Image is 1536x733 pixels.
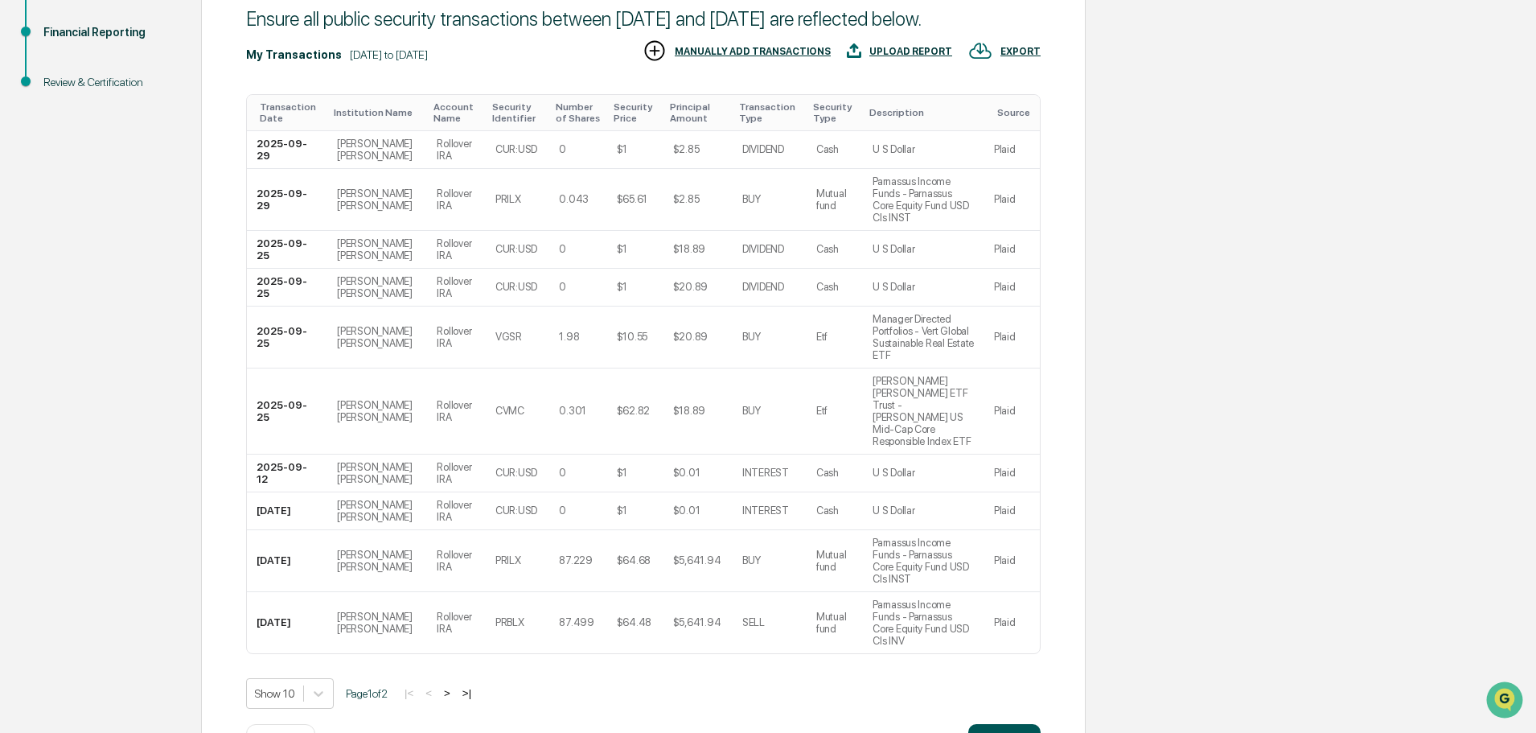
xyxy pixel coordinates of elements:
[246,48,342,61] div: My Transactions
[246,7,1041,31] div: Ensure all public security transactions between [DATE] and [DATE] are reflected below.
[113,272,195,285] a: Powered byPylon
[673,243,705,255] div: $18.89
[816,405,828,417] div: Etf
[350,48,428,61] div: [DATE] to [DATE]
[16,235,29,248] div: 🔎
[816,143,839,155] div: Cash
[495,504,537,517] div: CUR:USD
[133,203,199,219] span: Attestations
[742,281,784,293] div: DIVIDEND
[559,281,566,293] div: 0
[673,331,708,343] div: $20.89
[247,592,327,653] td: [DATE]
[247,492,327,530] td: [DATE]
[337,237,417,261] div: [PERSON_NAME] [PERSON_NAME]
[495,467,537,479] div: CUR:USD
[617,243,627,255] div: $1
[816,331,828,343] div: Etf
[984,307,1040,369] td: Plaid
[742,405,761,417] div: BUY
[427,592,485,653] td: Rollover IRA
[160,273,195,285] span: Pylon
[337,461,417,485] div: [PERSON_NAME] [PERSON_NAME]
[559,193,589,205] div: 0.043
[742,504,789,517] div: INTEREST
[984,592,1040,653] td: Plaid
[247,131,327,169] td: 2025-09-29
[427,131,485,169] td: Rollover IRA
[816,243,839,255] div: Cash
[873,175,975,224] div: Parnassus Income Funds - Parnassus Core Equity Fund USD Cls INST
[427,307,485,369] td: Rollover IRA
[559,331,579,343] div: 1.98
[984,530,1040,592] td: Plaid
[247,269,327,307] td: 2025-09-25
[559,554,592,566] div: 87.229
[617,281,627,293] div: $1
[617,504,627,517] div: $1
[816,467,839,479] div: Cash
[847,39,861,63] img: UPLOAD REPORT
[617,405,650,417] div: $62.82
[869,107,978,118] div: Toggle SortBy
[559,616,593,628] div: 87.499
[337,187,417,212] div: [PERSON_NAME] [PERSON_NAME]
[16,204,29,217] div: 🖐️
[816,549,853,573] div: Mutual fund
[984,231,1040,269] td: Plaid
[742,616,765,628] div: SELL
[673,405,705,417] div: $18.89
[10,227,108,256] a: 🔎Data Lookup
[673,467,700,479] div: $0.01
[110,196,206,225] a: 🗄️Attestations
[495,193,521,205] div: PRILX
[43,74,175,91] div: Review & Certification
[873,537,975,585] div: Parnassus Income Funds - Parnassus Core Equity Fund USD Cls INST
[427,269,485,307] td: Rollover IRA
[247,307,327,369] td: 2025-09-25
[742,554,761,566] div: BUY
[984,269,1040,307] td: Plaid
[55,139,203,152] div: We're available if you need us!
[984,455,1040,492] td: Plaid
[984,169,1040,231] td: Plaid
[813,101,856,124] div: Toggle SortBy
[670,101,726,124] div: Toggle SortBy
[337,138,417,162] div: [PERSON_NAME] [PERSON_NAME]
[334,107,421,118] div: Toggle SortBy
[559,243,566,255] div: 0
[873,143,914,155] div: U S Dollar
[495,281,537,293] div: CUR:USD
[400,686,418,700] button: |<
[873,313,975,361] div: Manager Directed Portfolios - Vert Global Sustainable Real Estate ETF
[273,128,293,147] button: Start new chat
[614,101,657,124] div: Toggle SortBy
[337,275,417,299] div: [PERSON_NAME] [PERSON_NAME]
[816,504,839,517] div: Cash
[617,143,627,155] div: $1
[559,504,566,517] div: 0
[495,143,537,155] div: CUR:USD
[427,169,485,231] td: Rollover IRA
[984,369,1040,455] td: Plaid
[495,554,521,566] div: PRILX
[675,46,831,57] div: MANUALLY ADD TRANSACTIONS
[337,549,417,573] div: [PERSON_NAME] [PERSON_NAME]
[617,616,651,628] div: $64.48
[984,492,1040,530] td: Plaid
[10,196,110,225] a: 🖐️Preclearance
[117,204,129,217] div: 🗄️
[433,101,478,124] div: Toggle SortBy
[421,686,437,700] button: <
[742,193,761,205] div: BUY
[43,24,175,41] div: Financial Reporting
[427,492,485,530] td: Rollover IRA
[984,131,1040,169] td: Plaid
[873,504,914,517] div: U S Dollar
[968,39,992,63] img: EXPORT
[643,39,667,63] img: MANUALLY ADD TRANSACTIONS
[617,193,647,205] div: $65.61
[337,399,417,423] div: [PERSON_NAME] [PERSON_NAME]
